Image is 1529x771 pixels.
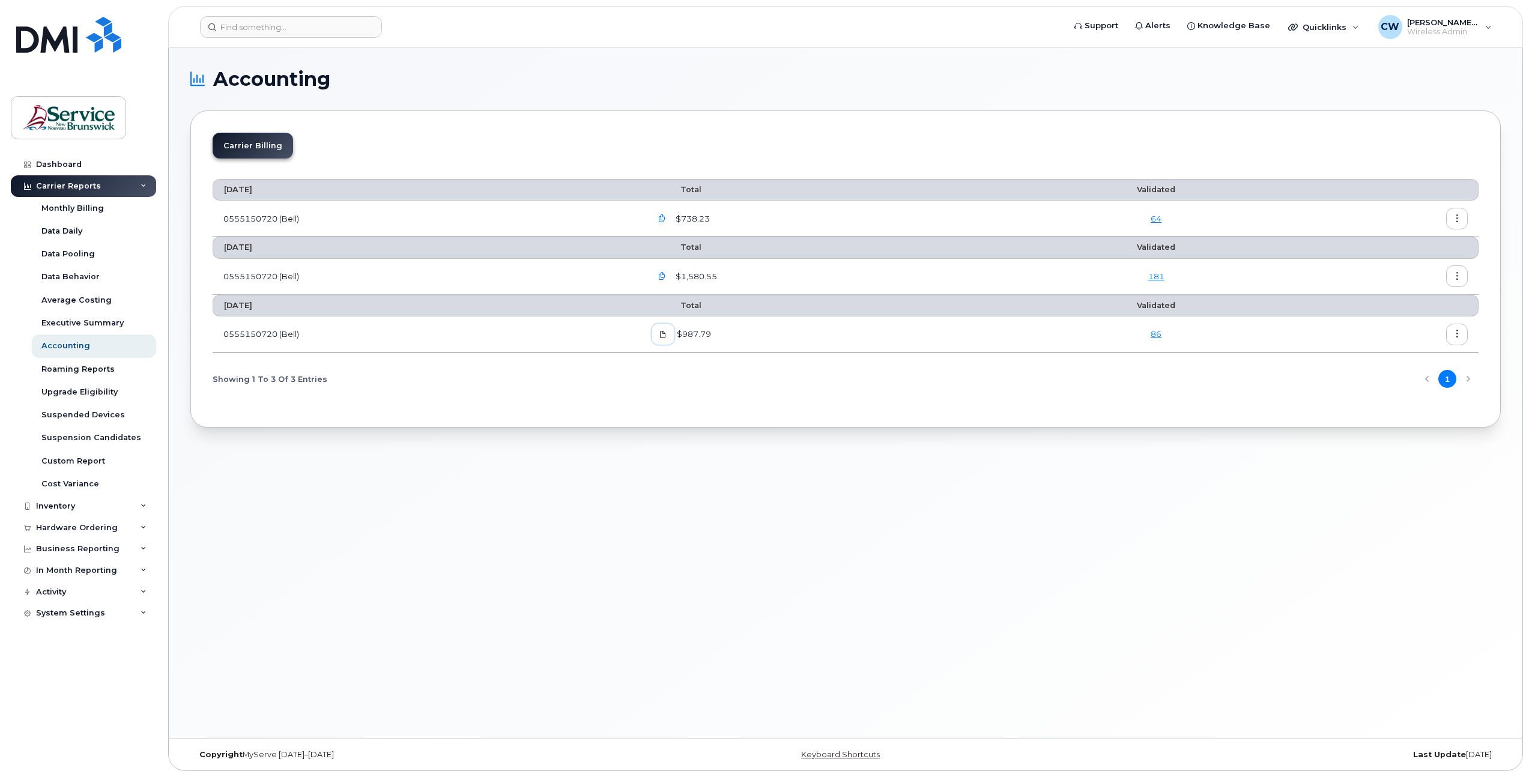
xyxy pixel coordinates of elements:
[213,316,641,352] td: 0555150720 (Bell)
[1151,329,1161,339] a: 86
[190,750,627,760] div: MyServe [DATE]–[DATE]
[213,259,641,295] td: 0555150720 (Bell)
[674,328,711,340] span: $987.79
[1148,271,1164,281] a: 181
[213,370,327,388] span: Showing 1 To 3 Of 3 Entries
[1438,370,1456,388] button: Page 1
[673,271,717,282] span: $1,580.55
[213,179,641,201] th: [DATE]
[652,301,701,310] span: Total
[213,295,641,316] th: [DATE]
[1413,750,1466,759] strong: Last Update
[213,70,330,88] span: Accounting
[1024,295,1288,316] th: Validated
[1064,750,1501,760] div: [DATE]
[1151,214,1161,223] a: 64
[673,213,710,225] span: $738.23
[1024,237,1288,258] th: Validated
[652,243,701,252] span: Total
[199,750,243,759] strong: Copyright
[801,750,880,759] a: Keyboard Shortcuts
[213,201,641,237] td: 0555150720 (Bell)
[213,237,641,258] th: [DATE]
[652,185,701,194] span: Total
[652,324,674,345] a: PDF_555150720_005_0000000000.pdf
[1024,179,1288,201] th: Validated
